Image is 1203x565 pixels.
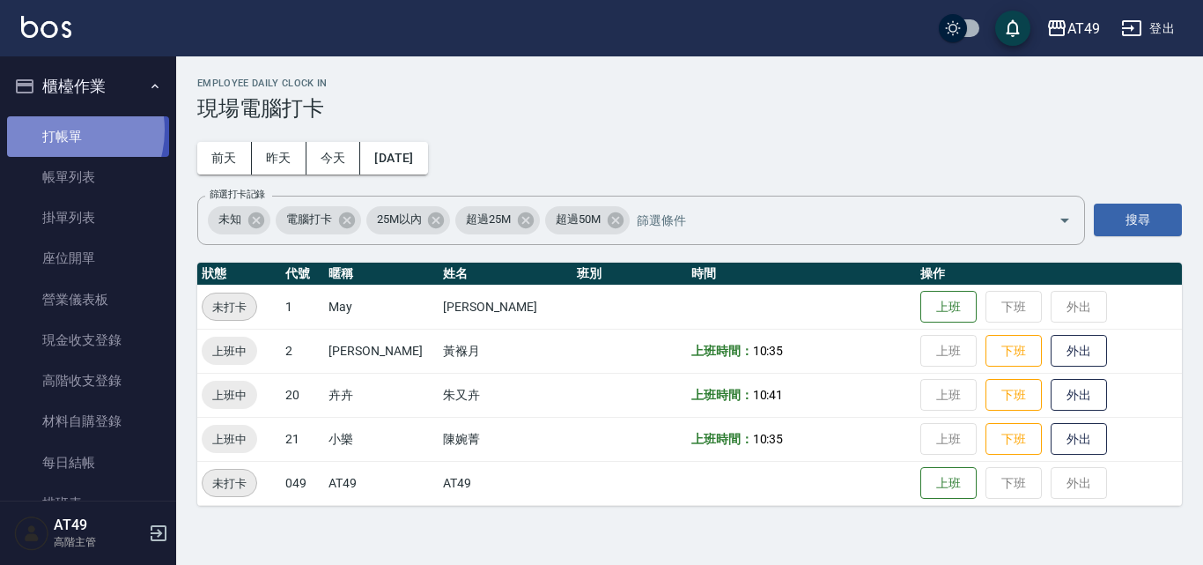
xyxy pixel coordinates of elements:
[324,417,439,461] td: 小樂
[7,401,169,442] a: 材料自購登錄
[366,211,432,228] span: 25M以內
[7,238,169,279] a: 座位開單
[439,263,572,286] th: 姓名
[753,388,784,402] span: 10:41
[7,483,169,524] a: 排班表
[753,432,784,446] span: 10:35
[202,430,257,449] span: 上班中
[7,116,169,157] a: 打帳單
[545,211,611,228] span: 超過50M
[1039,11,1107,47] button: AT49
[439,285,572,329] td: [PERSON_NAME]
[54,517,144,534] h5: AT49
[920,291,977,323] button: 上班
[1051,206,1079,234] button: Open
[197,96,1182,121] h3: 現場電腦打卡
[545,206,630,234] div: 超過50M
[276,206,361,234] div: 電腦打卡
[208,211,252,228] span: 未知
[281,373,324,417] td: 20
[360,142,427,175] button: [DATE]
[281,329,324,373] td: 2
[7,279,169,320] a: 營業儀表板
[632,204,1028,235] input: 篩選條件
[1114,12,1182,45] button: 登出
[1094,204,1182,236] button: 搜尋
[1051,423,1107,456] button: 外出
[203,298,256,316] span: 未打卡
[324,373,439,417] td: 卉卉
[202,342,257,361] span: 上班中
[197,142,252,175] button: 前天
[281,417,324,461] td: 21
[439,373,572,417] td: 朱又卉
[753,344,784,358] span: 10:35
[7,442,169,483] a: 每日結帳
[572,263,687,286] th: 班別
[691,344,753,358] b: 上班時間：
[281,461,324,505] td: 049
[366,206,451,234] div: 25M以內
[252,142,306,175] button: 昨天
[7,157,169,197] a: 帳單列表
[920,467,977,500] button: 上班
[985,335,1042,368] button: 下班
[7,320,169,361] a: 現金收支登錄
[7,361,169,401] a: 高階收支登錄
[439,329,572,373] td: 黃褓月
[691,432,753,446] b: 上班時間：
[306,142,361,175] button: 今天
[276,211,343,228] span: 電腦打卡
[281,285,324,329] td: 1
[54,534,144,550] p: 高階主管
[985,423,1042,456] button: 下班
[995,11,1030,46] button: save
[202,386,257,405] span: 上班中
[691,388,753,402] b: 上班時間：
[210,188,265,201] label: 篩選打卡記錄
[1067,18,1100,40] div: AT49
[324,329,439,373] td: [PERSON_NAME]
[1051,335,1107,368] button: 外出
[14,516,49,551] img: Person
[208,206,270,234] div: 未知
[324,461,439,505] td: AT49
[687,263,916,286] th: 時間
[1051,379,1107,412] button: 外出
[455,206,540,234] div: 超過25M
[197,78,1182,89] h2: Employee Daily Clock In
[916,263,1182,286] th: 操作
[324,285,439,329] td: May
[324,263,439,286] th: 暱稱
[439,461,572,505] td: AT49
[455,211,521,228] span: 超過25M
[21,16,71,38] img: Logo
[7,197,169,238] a: 掛單列表
[281,263,324,286] th: 代號
[197,263,281,286] th: 狀態
[203,474,256,493] span: 未打卡
[439,417,572,461] td: 陳婉菁
[985,379,1042,412] button: 下班
[7,63,169,109] button: 櫃檯作業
